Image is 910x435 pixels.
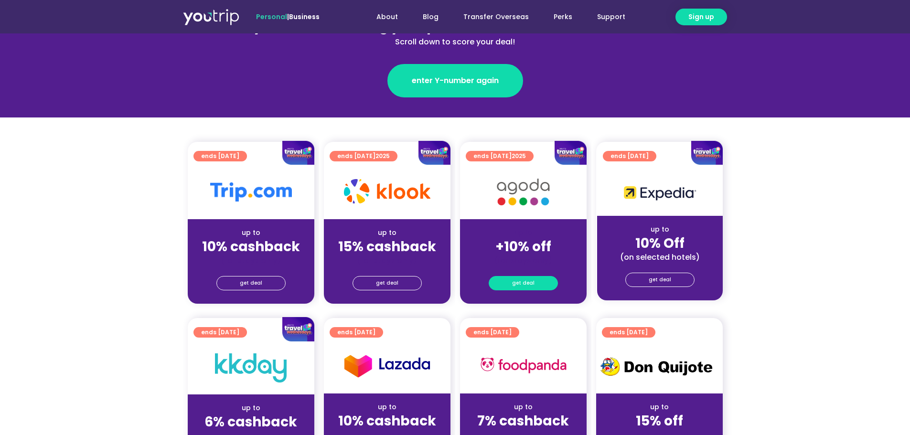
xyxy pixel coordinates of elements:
a: enter Y-number again [387,64,523,97]
div: up to [605,224,715,234]
a: get deal [216,276,286,290]
strong: 10% Off [635,234,685,253]
a: ends [DATE] [330,327,383,338]
a: ends [DATE] [466,327,519,338]
a: Sign up [675,9,727,25]
span: get deal [240,276,262,290]
nav: Menu [345,8,638,26]
div: up to [604,402,715,412]
strong: 6% cashback [204,413,297,431]
span: ends [DATE] [610,327,648,338]
a: get deal [489,276,558,290]
div: (on selected hotels) [605,252,715,262]
div: Scroll down to score your deal! [248,36,663,48]
div: up to [195,228,307,238]
a: get deal [353,276,422,290]
span: Personal [256,12,287,21]
span: ends [DATE] [337,327,375,338]
div: (for stays only) [195,255,307,265]
div: up to [195,403,307,413]
span: get deal [376,276,398,290]
strong: 7% cashback [477,412,569,430]
strong: +10% off [495,237,551,256]
a: Transfer Overseas [451,8,541,26]
span: get deal [649,273,671,286]
strong: 15% cashback [338,237,436,256]
span: ends [DATE] [473,327,512,338]
div: up to [468,402,579,412]
div: (for stays only) [468,255,579,265]
a: Blog [410,8,451,26]
span: Sign up [688,12,714,22]
a: Business [289,12,320,21]
a: About [364,8,410,26]
a: Perks [541,8,585,26]
span: | [256,12,320,21]
div: up to [332,228,443,238]
span: enter Y-number again [412,75,499,86]
div: (for stays only) [332,255,443,265]
span: get deal [512,276,535,290]
a: get deal [625,273,695,287]
a: Support [585,8,638,26]
strong: 10% cashback [202,237,300,256]
div: up to [332,402,443,412]
span: up to [514,228,532,237]
strong: 15% off [636,412,683,430]
a: ends [DATE] [602,327,655,338]
strong: 10% cashback [338,412,436,430]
